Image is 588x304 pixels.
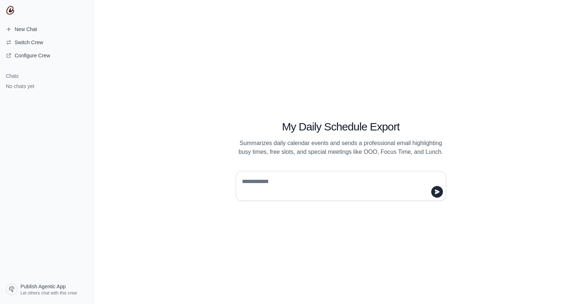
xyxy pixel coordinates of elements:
img: CrewAI Logo [6,6,15,15]
h1: My Daily Schedule Export [236,120,446,133]
span: Publish Agentic App [20,283,66,290]
a: Publish Agentic App Let others chat with this crew [3,281,90,298]
a: Configure Crew [3,50,90,61]
a: New Chat [3,23,90,35]
span: Let others chat with this crew [20,290,77,296]
button: Switch Crew [3,37,90,48]
span: Configure Crew [15,52,50,59]
span: New Chat [15,26,37,33]
p: Summarizes daily calendar events and sends a professional email highlighting busy times, free slo... [236,139,446,156]
span: Switch Crew [15,39,43,46]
